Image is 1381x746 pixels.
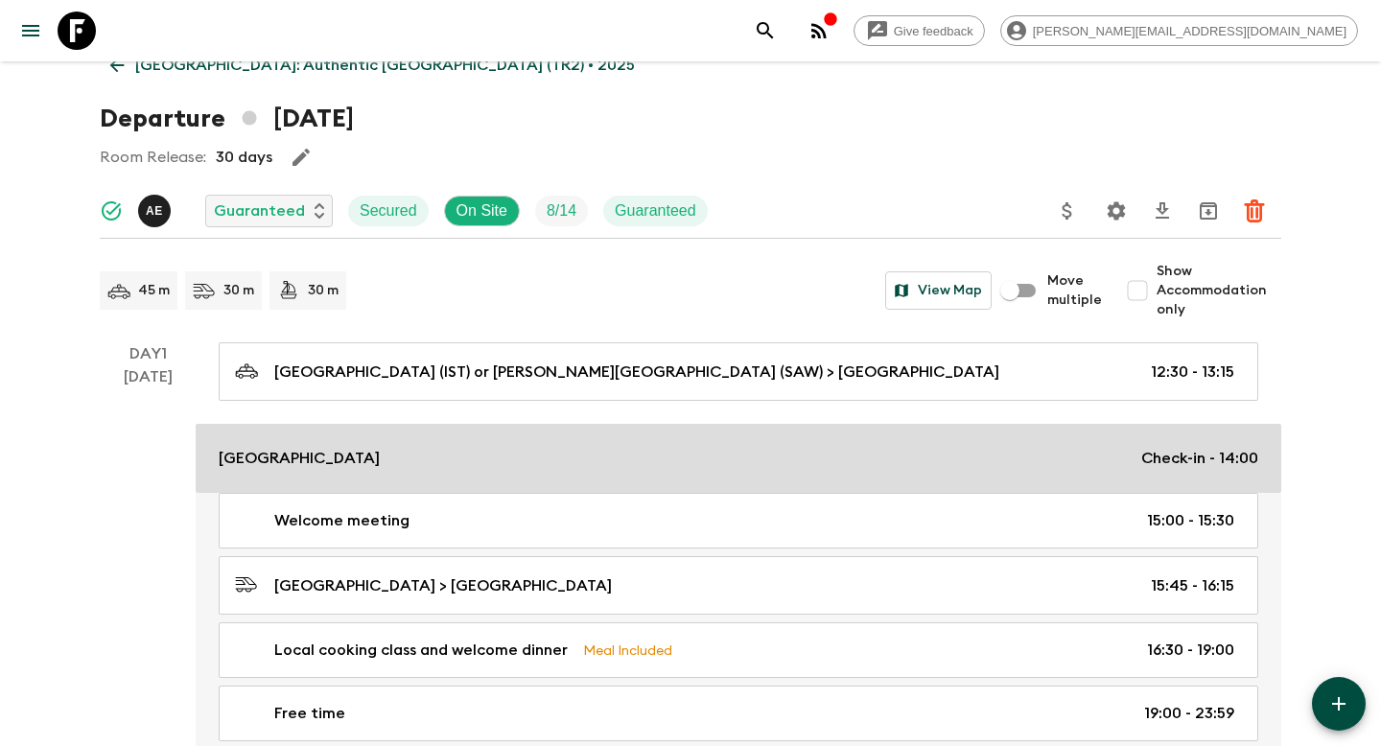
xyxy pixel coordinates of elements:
[146,203,163,219] p: A E
[1143,192,1182,230] button: Download CSV
[883,24,984,38] span: Give feedback
[444,196,520,226] div: On Site
[100,342,196,365] p: Day 1
[219,493,1258,548] a: Welcome meeting15:00 - 15:30
[223,281,254,300] p: 30 m
[138,200,175,216] span: Alp Edward Watmough
[219,622,1258,678] a: Local cooking class and welcome dinnerMeal Included16:30 - 19:00
[214,199,305,222] p: Guaranteed
[583,640,672,661] p: Meal Included
[885,271,992,310] button: View Map
[1144,702,1234,725] p: 19:00 - 23:59
[196,424,1281,493] a: [GEOGRAPHIC_DATA]Check-in - 14:00
[219,447,380,470] p: [GEOGRAPHIC_DATA]
[348,196,429,226] div: Secured
[216,146,272,169] p: 30 days
[456,199,507,222] p: On Site
[1097,192,1135,230] button: Settings
[1147,509,1234,532] p: 15:00 - 15:30
[746,12,784,50] button: search adventures
[100,46,645,84] a: [GEOGRAPHIC_DATA]: Authentic [GEOGRAPHIC_DATA] (TR2) • 2025
[535,196,588,226] div: Trip Fill
[1235,192,1274,230] button: Delete
[1000,15,1358,46] div: [PERSON_NAME][EMAIL_ADDRESS][DOMAIN_NAME]
[274,361,999,384] p: [GEOGRAPHIC_DATA] (IST) or [PERSON_NAME][GEOGRAPHIC_DATA] (SAW) > [GEOGRAPHIC_DATA]
[138,195,175,227] button: AE
[1151,574,1234,597] p: 15:45 - 16:15
[12,12,50,50] button: menu
[1022,24,1357,38] span: [PERSON_NAME][EMAIL_ADDRESS][DOMAIN_NAME]
[360,199,417,222] p: Secured
[219,686,1258,741] a: Free time19:00 - 23:59
[219,556,1258,615] a: [GEOGRAPHIC_DATA] > [GEOGRAPHIC_DATA]15:45 - 16:15
[100,146,206,169] p: Room Release:
[1047,271,1103,310] span: Move multiple
[1151,361,1234,384] p: 12:30 - 13:15
[274,574,612,597] p: [GEOGRAPHIC_DATA] > [GEOGRAPHIC_DATA]
[1157,262,1281,319] span: Show Accommodation only
[1048,192,1087,230] button: Update Price, Early Bird Discount and Costs
[100,100,354,138] h1: Departure [DATE]
[135,54,635,77] p: [GEOGRAPHIC_DATA]: Authentic [GEOGRAPHIC_DATA] (TR2) • 2025
[1141,447,1258,470] p: Check-in - 14:00
[547,199,576,222] p: 8 / 14
[274,702,345,725] p: Free time
[219,342,1258,401] a: [GEOGRAPHIC_DATA] (IST) or [PERSON_NAME][GEOGRAPHIC_DATA] (SAW) > [GEOGRAPHIC_DATA]12:30 - 13:15
[274,509,410,532] p: Welcome meeting
[615,199,696,222] p: Guaranteed
[138,281,170,300] p: 45 m
[308,281,339,300] p: 30 m
[1147,639,1234,662] p: 16:30 - 19:00
[854,15,985,46] a: Give feedback
[1189,192,1228,230] button: Archive (Completed, Cancelled or Unsynced Departures only)
[100,199,123,222] svg: Synced Successfully
[274,639,568,662] p: Local cooking class and welcome dinner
